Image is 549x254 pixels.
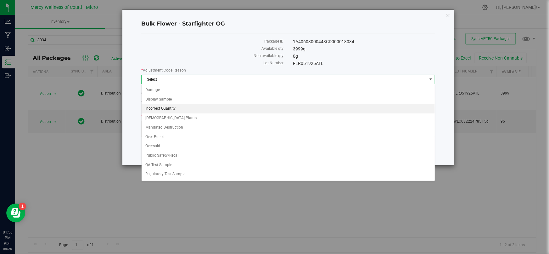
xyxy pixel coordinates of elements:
[142,132,435,142] li: Over Pulled
[295,54,298,59] span: g
[142,170,435,179] li: Regulatory Test Sample
[288,38,440,45] div: 1A40603000443CD000018034
[141,38,283,44] label: Package ID
[19,203,26,210] iframe: Resource center unread badge
[142,104,435,113] li: Incorrect Quantity
[293,46,305,51] span: 3999
[142,85,435,95] li: Damage
[142,151,435,160] li: Public Safety/Recall
[142,95,435,104] li: Display Sample
[142,123,435,132] li: Mandated Destruction
[142,75,427,84] span: Select
[141,60,283,66] label: Lot Number
[141,53,283,59] label: Non-available qty
[427,75,435,84] span: select
[141,46,283,51] label: Available qty
[6,204,25,222] iframe: Resource center
[142,113,435,123] li: [DEMOGRAPHIC_DATA] Plants
[142,179,435,188] li: Scale Variance
[142,141,435,151] li: Oversold
[288,60,440,67] div: FLR051925ATL
[293,54,298,59] span: 0
[303,46,305,51] span: g
[141,67,435,73] label: Adjustment Code Reason
[141,20,435,28] h4: Bulk Flower - Starfighter OG
[142,160,435,170] li: QA Test Sample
